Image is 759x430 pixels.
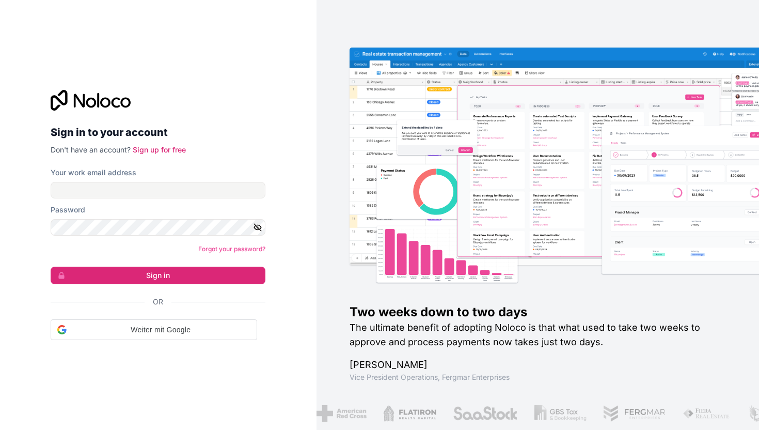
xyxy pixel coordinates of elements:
[51,123,265,142] h2: Sign in to your account
[51,319,257,340] div: Weiter mit Google
[51,182,265,198] input: Email address
[350,304,726,320] h1: Two weeks down to two days
[451,405,516,422] img: /assets/saastock-C6Zbiodz.png
[51,145,131,154] span: Don't have an account?
[198,245,265,253] a: Forgot your password?
[314,405,365,422] img: /assets/american-red-cross-BAupjrZR.png
[153,297,163,307] span: Or
[533,405,586,422] img: /assets/gbstax-C-GtDUiK.png
[681,405,730,422] img: /assets/fiera-fwj2N5v4.png
[382,405,435,422] img: /assets/flatiron-C8eUkumj.png
[51,219,265,236] input: Password
[51,167,136,178] label: Your work email address
[350,372,726,382] h1: Vice President Operations , Fergmar Enterprises
[350,320,726,349] h2: The ultimate benefit of adopting Noloco is that what used to take two weeks to approve and proces...
[51,267,265,284] button: Sign in
[51,205,85,215] label: Password
[133,145,186,154] a: Sign up for free
[350,358,726,372] h1: [PERSON_NAME]
[71,325,250,335] span: Weiter mit Google
[602,405,665,422] img: /assets/fergmar-CudnrXN5.png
